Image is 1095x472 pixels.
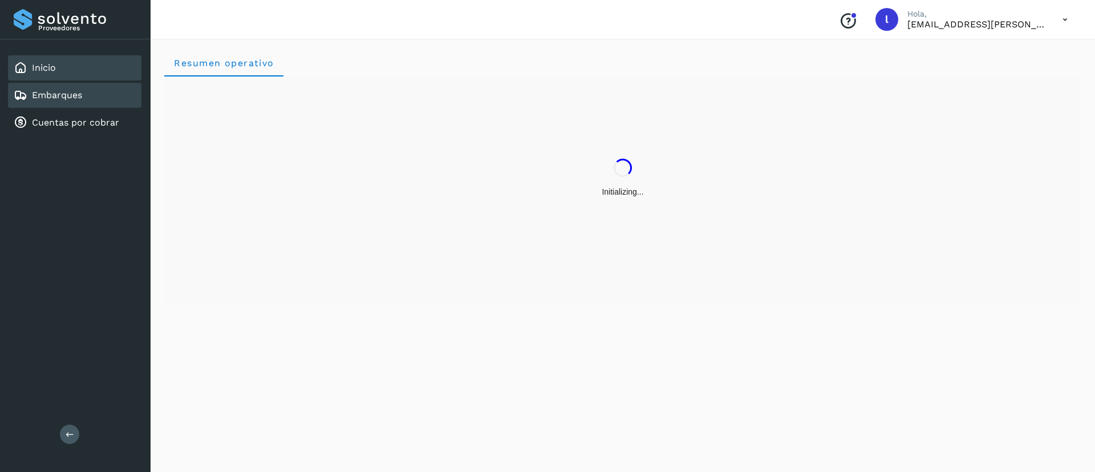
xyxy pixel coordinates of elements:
a: Inicio [32,62,56,73]
p: Hola, [907,9,1044,19]
div: Cuentas por cobrar [8,110,141,135]
div: Embarques [8,83,141,108]
span: Resumen operativo [173,58,274,68]
a: Cuentas por cobrar [32,117,119,128]
div: Inicio [8,55,141,80]
p: lauraamalia.castillo@xpertal.com [907,19,1044,30]
p: Proveedores [38,24,137,32]
a: Embarques [32,90,82,100]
